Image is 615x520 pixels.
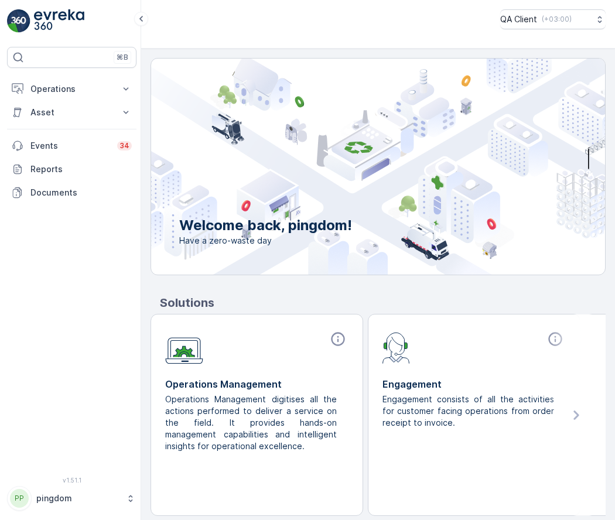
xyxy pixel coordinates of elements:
p: Events [30,140,110,152]
p: ( +03:00 ) [542,15,572,24]
button: Asset [7,101,136,124]
p: Reports [30,163,132,175]
p: ⌘B [117,53,128,62]
p: Asset [30,107,113,118]
div: PP [10,489,29,508]
img: city illustration [98,59,605,275]
span: v 1.51.1 [7,477,136,484]
img: module-icon [382,331,410,364]
p: Operations Management [165,377,348,391]
p: QA Client [500,13,537,25]
p: Documents [30,187,132,199]
p: Welcome back, pingdom! [179,216,352,235]
button: Operations [7,77,136,101]
a: Reports [7,158,136,181]
img: logo [7,9,30,33]
p: pingdom [36,492,120,504]
img: module-icon [165,331,203,364]
p: Engagement consists of all the activities for customer facing operations from order receipt to in... [382,394,556,429]
p: Engagement [382,377,566,391]
p: Operations [30,83,113,95]
span: Have a zero-waste day [179,235,352,247]
a: Events34 [7,134,136,158]
p: Solutions [160,294,606,312]
img: logo_light-DOdMpM7g.png [34,9,84,33]
p: 34 [119,141,129,150]
button: QA Client(+03:00) [500,9,606,29]
button: PPpingdom [7,486,136,511]
p: Operations Management digitises all the actions performed to deliver a service on the field. It p... [165,394,339,452]
a: Documents [7,181,136,204]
